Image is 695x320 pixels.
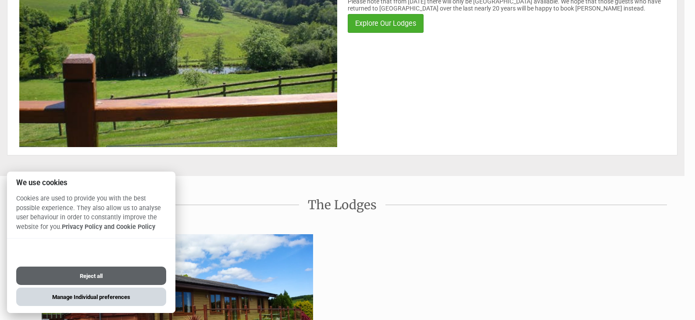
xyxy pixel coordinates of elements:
[16,288,166,306] button: Manage Individual preferences
[7,179,175,187] h2: We use cookies
[16,246,166,264] button: Accept all
[7,194,175,238] p: Cookies are used to provide you with the best possible experience. They also allow us to analyse ...
[62,223,155,231] a: Privacy Policy and Cookie Policy
[16,267,166,285] button: Reject all
[299,197,385,213] span: The Lodges
[348,14,424,33] a: Explore Our Lodges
